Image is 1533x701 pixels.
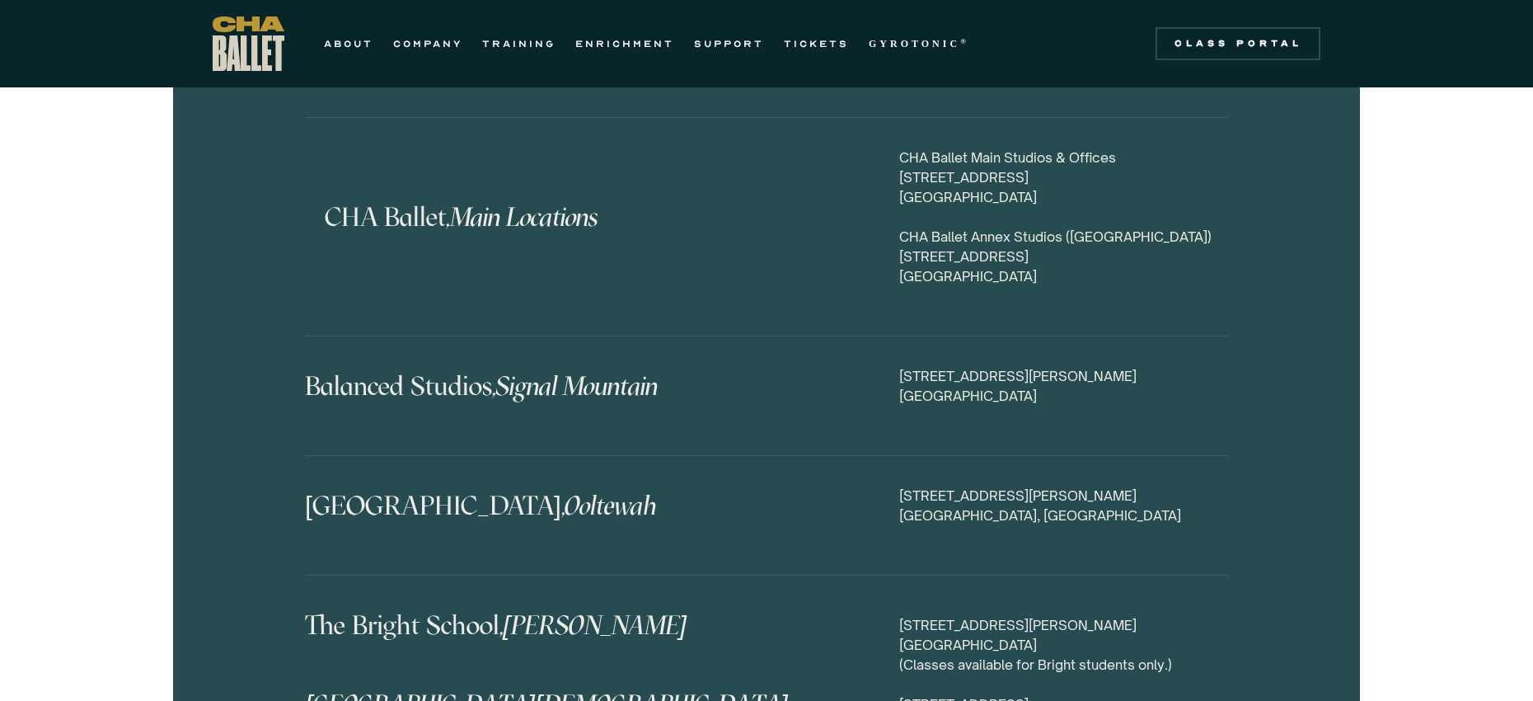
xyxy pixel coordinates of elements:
[899,148,1228,286] div: CHA Ballet Main Studios & Offices [STREET_ADDRESS] [GEOGRAPHIC_DATA] CHA Ballet Annex Studios ([G...
[784,34,849,54] a: TICKETS
[869,34,969,54] a: GYROTONIC®
[899,486,1228,525] div: [STREET_ADDRESS][PERSON_NAME] [GEOGRAPHIC_DATA], [GEOGRAPHIC_DATA]
[1165,37,1310,50] div: Class Portal
[393,34,462,54] a: COMPANY
[869,38,960,49] strong: GYROTONIC
[495,370,658,402] em: Signal Mountain
[694,34,764,54] a: SUPPORT
[899,366,1228,406] div: [STREET_ADDRESS][PERSON_NAME] [GEOGRAPHIC_DATA]
[482,34,556,54] a: TRAINING
[449,201,598,233] em: Main Locations
[305,366,879,406] h4: Balanced Studios,
[1156,27,1320,60] a: Class Portal
[305,486,879,525] h4: [GEOGRAPHIC_DATA],
[575,34,674,54] a: ENRICHMENT
[565,490,656,521] em: Ooltewah
[213,16,284,71] a: home
[325,197,899,237] h4: CHA Ballet,
[324,34,373,54] a: ABOUT
[960,37,969,45] sup: ®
